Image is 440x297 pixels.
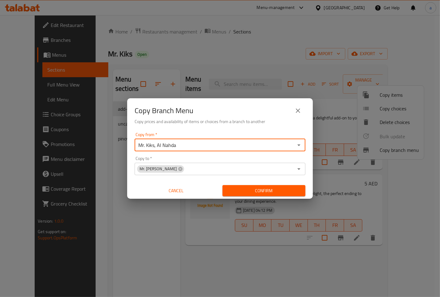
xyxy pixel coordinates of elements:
span: Cancel [137,187,215,195]
button: Cancel [135,185,218,197]
span: Confirm [227,187,300,195]
h6: Copy prices and availability of items or choices from a branch to another [135,118,305,125]
button: Confirm [222,185,305,197]
div: Mr. [PERSON_NAME] [137,165,184,173]
button: Open [295,141,303,149]
button: Open [295,165,303,173]
h2: Copy Branch Menu [135,106,193,116]
button: close [291,103,305,118]
span: Mr. [PERSON_NAME] [137,166,179,172]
